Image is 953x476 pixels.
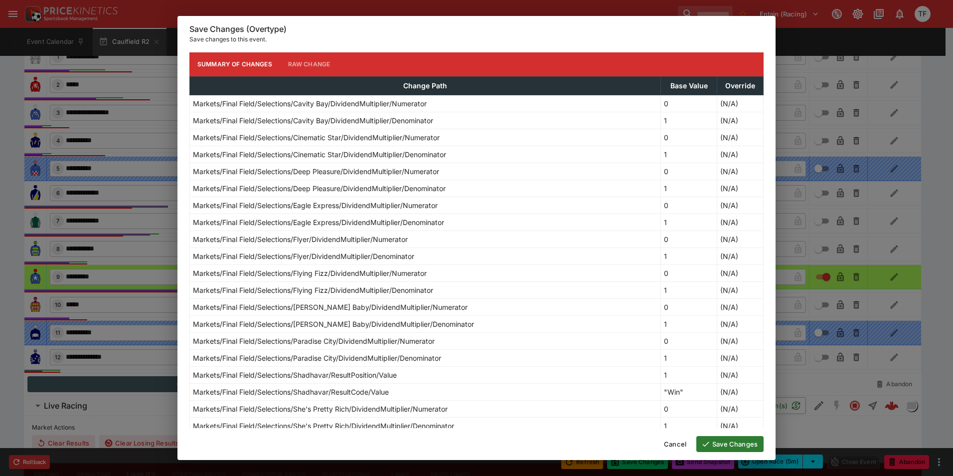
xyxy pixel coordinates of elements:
[717,298,763,315] td: (N/A)
[661,332,717,349] td: 0
[193,132,440,143] p: Markets/Final Field/Selections/Cinematic Star/DividendMultiplier/Numerator
[661,247,717,264] td: 1
[661,214,717,231] td: 1
[717,315,763,332] td: (N/A)
[193,200,438,211] p: Markets/Final Field/Selections/Eagle Express/DividendMultiplier/Numerator
[193,336,435,346] p: Markets/Final Field/Selections/Paradise City/DividendMultiplier/Numerator
[717,349,763,366] td: (N/A)
[661,231,717,247] td: 0
[193,234,408,244] p: Markets/Final Field/Selections/Flyer/DividendMultiplier/Numerator
[193,98,427,109] p: Markets/Final Field/Selections/Cavity Bay/DividendMultiplier/Numerator
[661,264,717,281] td: 0
[189,24,764,34] h6: Save Changes (Overtype)
[661,315,717,332] td: 1
[193,285,433,295] p: Markets/Final Field/Selections/Flying Fizz/DividendMultiplier/Denominator
[661,129,717,146] td: 0
[189,52,280,76] button: Summary of Changes
[661,180,717,197] td: 1
[193,370,397,380] p: Markets/Final Field/Selections/Shadhavar/ResultPosition/Value
[193,319,474,329] p: Markets/Final Field/Selections/[PERSON_NAME] Baby/DividendMultiplier/Denominator
[661,349,717,366] td: 1
[193,404,448,414] p: Markets/Final Field/Selections/She's Pretty Rich/DividendMultiplier/Numerator
[661,95,717,112] td: 0
[193,149,446,160] p: Markets/Final Field/Selections/Cinematic Star/DividendMultiplier/Denominator
[661,281,717,298] td: 1
[717,247,763,264] td: (N/A)
[661,197,717,214] td: 0
[717,95,763,112] td: (N/A)
[193,387,389,397] p: Markets/Final Field/Selections/Shadhavar/ResultCode/Value
[717,180,763,197] td: (N/A)
[696,436,764,452] button: Save Changes
[717,197,763,214] td: (N/A)
[280,52,338,76] button: Raw Change
[661,383,717,400] td: "Win"
[717,264,763,281] td: (N/A)
[661,298,717,315] td: 0
[193,353,441,363] p: Markets/Final Field/Selections/Paradise City/DividendMultiplier/Denominator
[193,115,433,126] p: Markets/Final Field/Selections/Cavity Bay/DividendMultiplier/Denominator
[717,417,763,434] td: (N/A)
[193,421,454,431] p: Markets/Final Field/Selections/She's Pretty Rich/DividendMultiplier/Denominator
[717,214,763,231] td: (N/A)
[661,400,717,417] td: 0
[661,366,717,383] td: 1
[717,400,763,417] td: (N/A)
[717,332,763,349] td: (N/A)
[717,76,763,95] th: Override
[193,302,468,312] p: Markets/Final Field/Selections/[PERSON_NAME] Baby/DividendMultiplier/Numerator
[193,268,427,278] p: Markets/Final Field/Selections/Flying Fizz/DividendMultiplier/Numerator
[661,163,717,180] td: 0
[661,417,717,434] td: 1
[717,231,763,247] td: (N/A)
[717,146,763,163] td: (N/A)
[661,112,717,129] td: 1
[717,281,763,298] td: (N/A)
[189,34,764,44] p: Save changes to this event.
[661,146,717,163] td: 1
[717,366,763,383] td: (N/A)
[717,112,763,129] td: (N/A)
[717,129,763,146] td: (N/A)
[661,76,717,95] th: Base Value
[193,183,446,194] p: Markets/Final Field/Selections/Deep Pleasure/DividendMultiplier/Denominator
[193,251,414,261] p: Markets/Final Field/Selections/Flyer/DividendMultiplier/Denominator
[717,163,763,180] td: (N/A)
[190,76,661,95] th: Change Path
[193,217,444,228] p: Markets/Final Field/Selections/Eagle Express/DividendMultiplier/Denominator
[717,383,763,400] td: (N/A)
[658,436,692,452] button: Cancel
[193,166,439,177] p: Markets/Final Field/Selections/Deep Pleasure/DividendMultiplier/Numerator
